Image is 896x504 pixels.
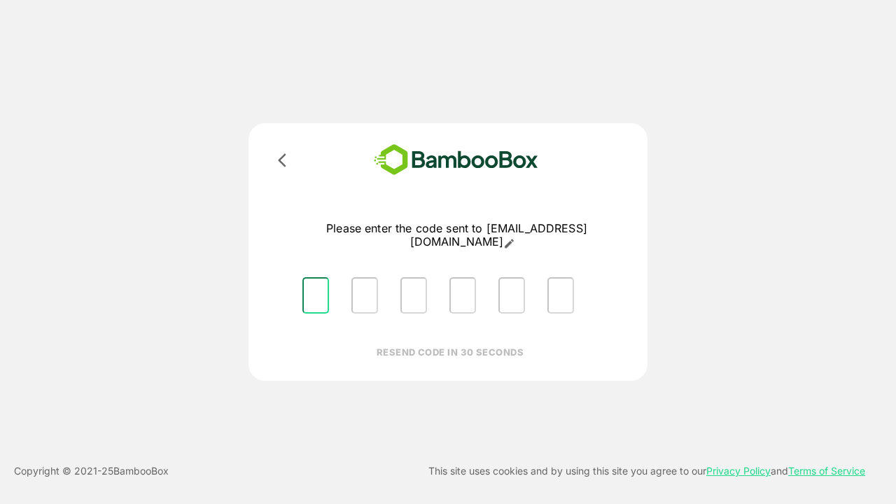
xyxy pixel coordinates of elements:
p: Please enter the code sent to [EMAIL_ADDRESS][DOMAIN_NAME] [291,222,622,249]
input: Please enter OTP character 5 [498,277,525,314]
input: Please enter OTP character 3 [400,277,427,314]
input: Please enter OTP character 1 [302,277,329,314]
a: Terms of Service [788,465,865,477]
input: Please enter OTP character 2 [351,277,378,314]
p: This site uses cookies and by using this site you agree to our and [428,463,865,479]
a: Privacy Policy [706,465,771,477]
p: Copyright © 2021- 25 BambooBox [14,463,169,479]
input: Please enter OTP character 4 [449,277,476,314]
input: Please enter OTP character 6 [547,277,574,314]
img: bamboobox [353,140,559,180]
